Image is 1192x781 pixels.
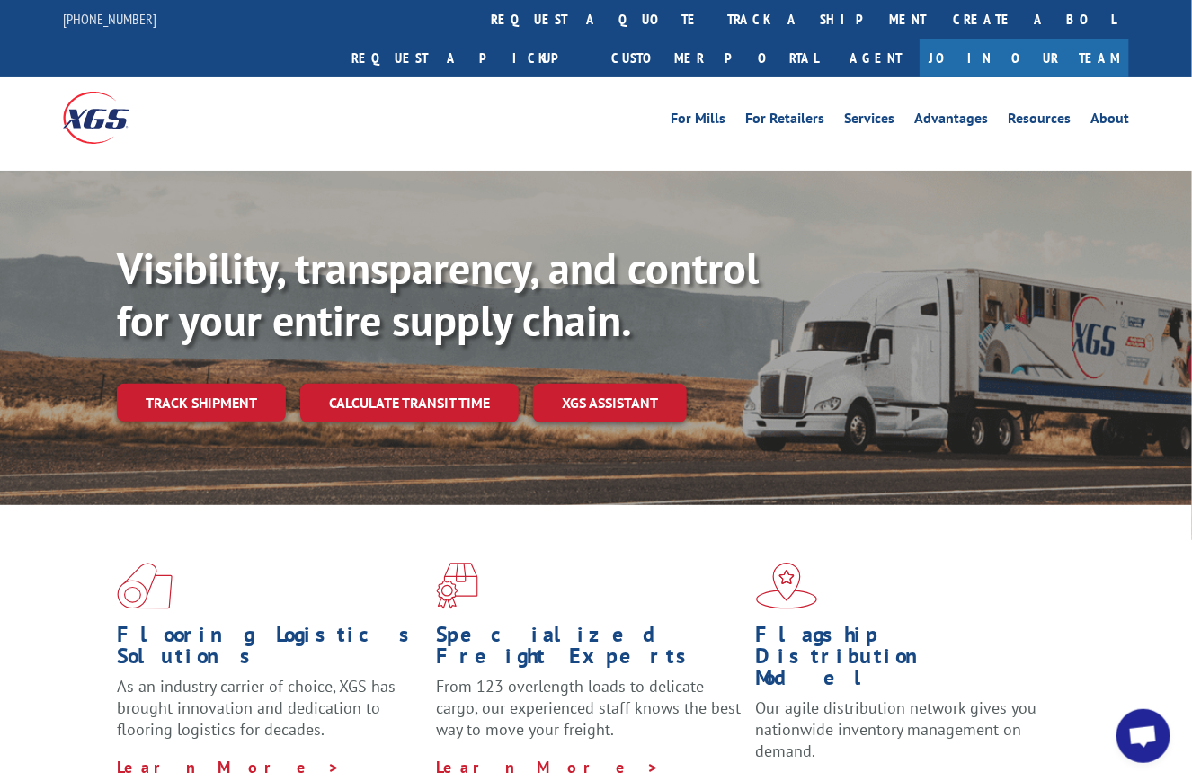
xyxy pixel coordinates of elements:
[832,39,920,77] a: Agent
[671,111,725,131] a: For Mills
[436,563,478,609] img: xgs-icon-focused-on-flooring-red
[844,111,894,131] a: Services
[436,676,742,756] p: From 123 overlength loads to delicate cargo, our experienced staff knows the best way to move you...
[338,39,598,77] a: Request a pickup
[436,757,660,777] a: Learn More >
[920,39,1129,77] a: Join Our Team
[117,384,286,422] a: Track shipment
[117,240,759,348] b: Visibility, transparency, and control for your entire supply chain.
[117,757,341,777] a: Learn More >
[533,384,687,422] a: XGS ASSISTANT
[756,697,1037,761] span: Our agile distribution network gives you nationwide inventory management on demand.
[1116,709,1170,763] div: Open chat
[914,111,988,131] a: Advantages
[745,111,824,131] a: For Retailers
[1090,111,1129,131] a: About
[598,39,832,77] a: Customer Portal
[756,624,1062,697] h1: Flagship Distribution Model
[300,384,519,422] a: Calculate transit time
[63,10,156,28] a: [PHONE_NUMBER]
[117,563,173,609] img: xgs-icon-total-supply-chain-intelligence-red
[117,676,396,740] span: As an industry carrier of choice, XGS has brought innovation and dedication to flooring logistics...
[756,563,818,609] img: xgs-icon-flagship-distribution-model-red
[1008,111,1071,131] a: Resources
[117,624,423,676] h1: Flooring Logistics Solutions
[436,624,742,676] h1: Specialized Freight Experts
